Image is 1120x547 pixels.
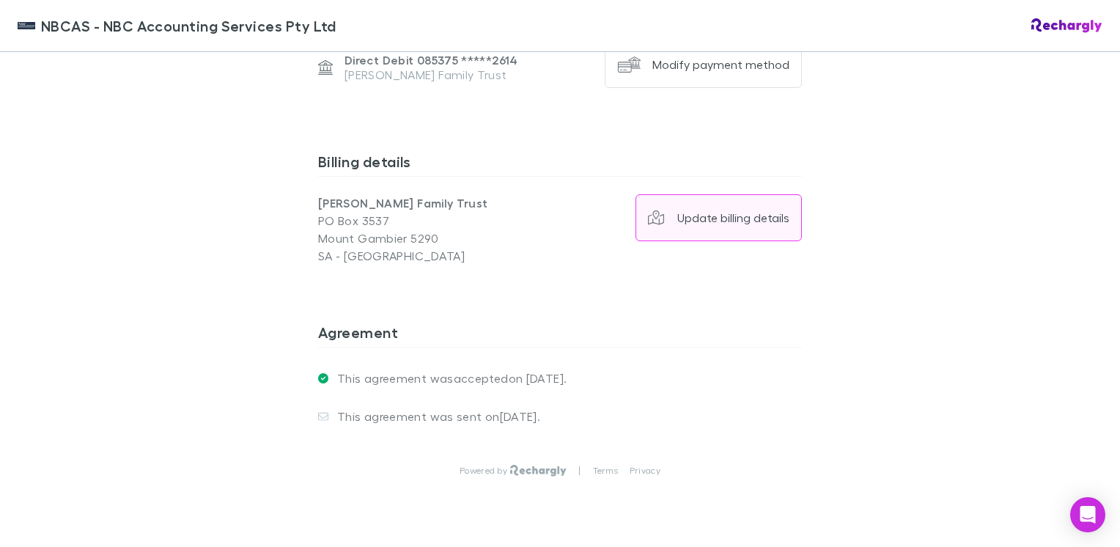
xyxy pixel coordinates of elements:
p: Mount Gambier 5290 [318,230,560,247]
div: Update billing details [677,210,789,225]
img: NBCAS - NBC Accounting Services Pty Ltd's Logo [18,17,35,34]
h3: Billing details [318,153,802,176]
p: [PERSON_NAME] Family Trust [318,194,560,212]
p: This agreement was sent on [DATE] . [328,409,540,424]
button: Update billing details [635,194,803,241]
p: This agreement was accepted on [DATE] . [328,371,567,386]
a: Privacy [630,465,660,477]
div: Modify payment method [652,57,789,72]
img: Rechargly Logo [1031,18,1102,33]
p: Direct Debit 085375 ***** 2614 [345,53,518,67]
div: Open Intercom Messenger [1070,497,1105,532]
a: Terms [593,465,618,477]
h3: Agreement [318,323,802,347]
img: Modify payment method's Logo [617,53,641,76]
p: SA - [GEOGRAPHIC_DATA] [318,247,560,265]
span: NBCAS - NBC Accounting Services Pty Ltd [41,15,336,37]
p: Powered by [460,465,510,477]
p: | [578,465,581,477]
p: PO Box 3537 [318,212,560,230]
p: [PERSON_NAME] Family Trust [345,67,518,82]
img: Rechargly Logo [510,465,567,477]
button: Modify payment method [605,41,802,88]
